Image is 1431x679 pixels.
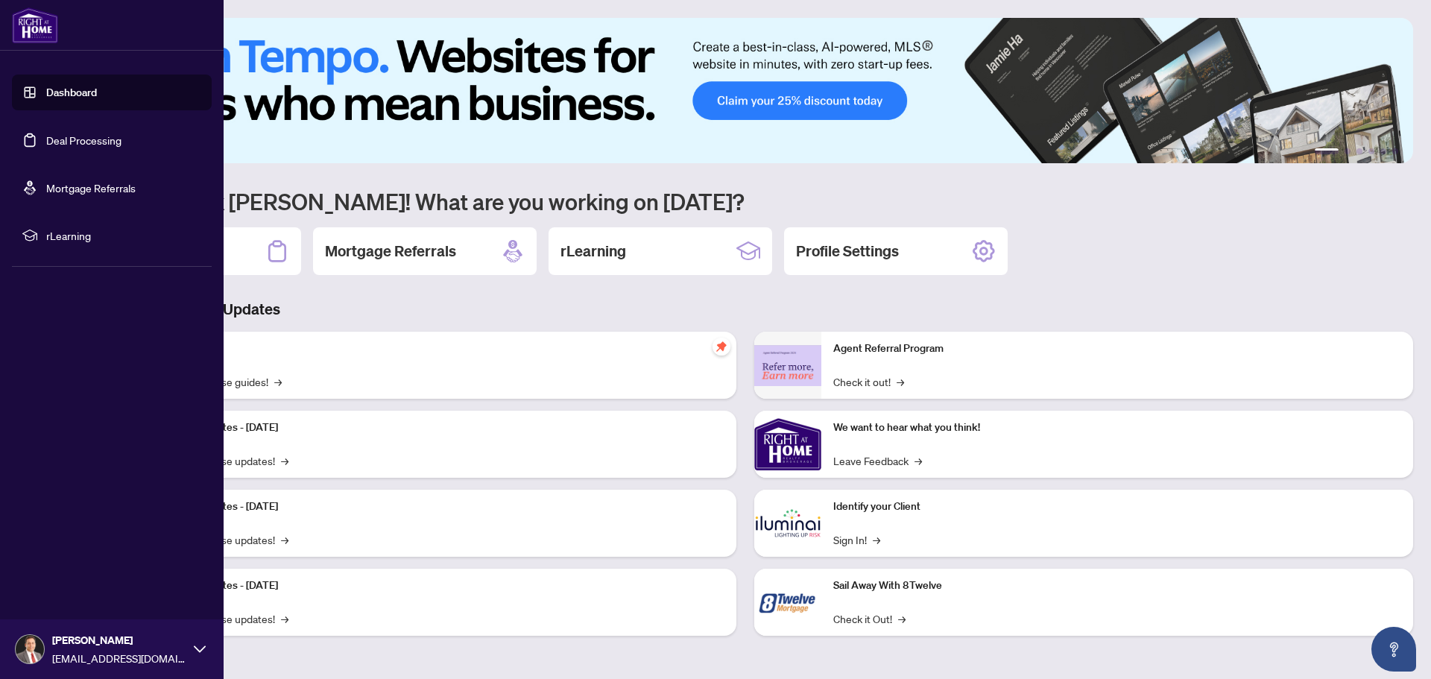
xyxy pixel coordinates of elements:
a: Check it out!→ [833,373,904,390]
h2: Mortgage Referrals [325,241,456,262]
p: Platform Updates - [DATE] [157,499,724,515]
a: Dashboard [46,86,97,99]
a: Deal Processing [46,133,121,147]
span: rLearning [46,227,201,244]
h3: Brokerage & Industry Updates [78,299,1413,320]
img: Slide 0 [78,18,1413,163]
span: [PERSON_NAME] [52,632,186,648]
span: → [873,531,880,548]
button: 1 [1315,148,1339,154]
span: → [281,610,288,627]
h2: Profile Settings [796,241,899,262]
a: Mortgage Referrals [46,181,136,195]
button: 4 [1368,148,1374,154]
p: Sail Away With 8Twelve [833,578,1401,594]
img: logo [12,7,58,43]
h2: rLearning [560,241,626,262]
button: 3 [1356,148,1362,154]
span: → [898,610,906,627]
button: 2 [1345,148,1351,154]
p: Agent Referral Program [833,341,1401,357]
button: Open asap [1371,627,1416,672]
img: Identify your Client [754,490,821,557]
span: [EMAIL_ADDRESS][DOMAIN_NAME] [52,650,186,666]
a: Leave Feedback→ [833,452,922,469]
p: We want to hear what you think! [833,420,1401,436]
img: Agent Referral Program [754,345,821,386]
img: Sail Away With 8Twelve [754,569,821,636]
p: Platform Updates - [DATE] [157,578,724,594]
p: Identify your Client [833,499,1401,515]
span: → [281,531,288,548]
span: → [897,373,904,390]
a: Sign In!→ [833,531,880,548]
a: Check it Out!→ [833,610,906,627]
img: We want to hear what you think! [754,411,821,478]
p: Self-Help [157,341,724,357]
span: → [281,452,288,469]
button: 5 [1380,148,1386,154]
span: pushpin [713,338,730,356]
span: → [274,373,282,390]
button: 6 [1392,148,1398,154]
img: Profile Icon [16,635,44,663]
span: → [914,452,922,469]
p: Platform Updates - [DATE] [157,420,724,436]
h1: Welcome back [PERSON_NAME]! What are you working on [DATE]? [78,187,1413,215]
